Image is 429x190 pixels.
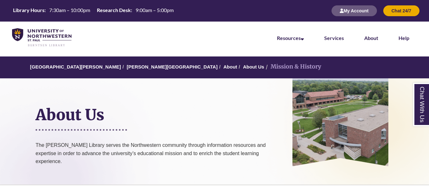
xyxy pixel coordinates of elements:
[10,7,47,14] th: Library Hours:
[383,5,419,16] button: Chat 24/7
[383,8,419,13] a: Chat 24/7
[30,64,121,69] a: [GEOGRAPHIC_DATA][PERSON_NAME]
[332,8,377,13] a: My Account
[136,7,174,13] span: 9:00am – 5:00pm
[277,35,304,41] a: Resources
[399,35,409,41] a: Help
[49,7,90,13] span: 7:30am – 10:00pm
[10,7,176,15] a: Hours Today
[127,64,218,69] a: [PERSON_NAME][GEOGRAPHIC_DATA]
[364,35,378,41] a: About
[243,64,264,69] a: About Us
[12,28,71,47] img: UNWSP Library Logo
[224,64,237,69] a: About
[36,141,283,181] p: The [PERSON_NAME] Library serves the Northwestern community through information resources and exp...
[264,62,321,71] li: Mission & History
[324,35,344,41] a: Services
[36,80,283,128] h1: About Us
[332,5,377,16] button: My Account
[94,7,133,14] th: Research Desk:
